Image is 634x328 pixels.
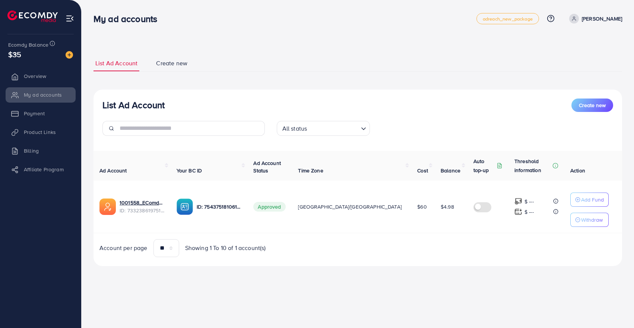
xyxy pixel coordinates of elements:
span: [GEOGRAPHIC_DATA]/[GEOGRAPHIC_DATA] [298,203,402,210]
img: logo [7,10,58,22]
img: ic-ads-acc.e4c84228.svg [99,199,116,215]
span: Ad Account Status [253,159,281,174]
span: Ad Account [99,167,127,174]
img: ic-ba-acc.ded83a64.svg [177,199,193,215]
p: Withdraw [581,215,603,224]
div: Search for option [277,121,370,136]
img: image [66,51,73,59]
p: Add Fund [581,195,604,204]
span: Account per page [99,244,148,252]
span: Create new [579,101,606,109]
input: Search for option [309,122,358,134]
div: <span class='underline'>1001558_EComdy Zia Collection_1707204253751</span></br>7332386197517680642 [120,199,165,214]
span: ID: 7332386197517680642 [120,207,165,214]
button: Add Fund [570,193,609,207]
h3: My ad accounts [93,13,163,24]
span: All status [281,123,309,134]
span: List Ad Account [95,59,137,68]
a: [PERSON_NAME] [566,14,622,24]
a: adreach_new_package [476,13,539,24]
p: $ --- [524,207,534,216]
img: top-up amount [514,208,522,216]
img: menu [66,14,74,23]
span: $4.98 [441,203,454,210]
span: $35 [8,49,21,60]
p: Threshold information [514,157,551,175]
h3: List Ad Account [102,100,165,110]
span: Cost [417,167,428,174]
span: Showing 1 To 10 of 1 account(s) [185,244,266,252]
a: 1001558_EComdy Zia Collection_1707204253751 [120,199,165,206]
p: [PERSON_NAME] [582,14,622,23]
span: Approved [253,202,285,212]
span: Ecomdy Balance [8,41,48,49]
span: adreach_new_package [483,16,533,21]
p: Auto top-up [473,157,495,175]
span: Action [570,167,585,174]
button: Withdraw [570,213,609,227]
span: Create new [156,59,187,68]
span: Time Zone [298,167,323,174]
button: Create new [571,99,613,112]
img: top-up amount [514,197,522,205]
p: $ --- [524,197,534,206]
span: Balance [441,167,460,174]
p: ID: 7543751810616475649 [197,202,242,211]
span: $60 [417,203,427,210]
span: Your BC ID [177,167,202,174]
